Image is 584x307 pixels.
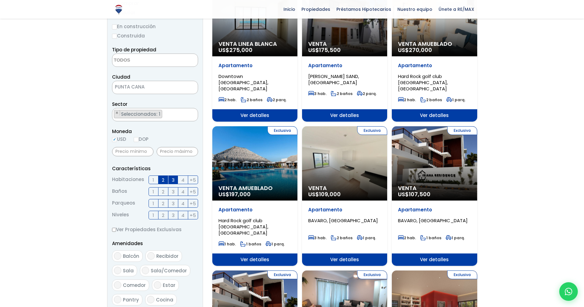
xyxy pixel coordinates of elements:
[435,5,477,14] span: Únete a RE/MAX
[114,281,121,289] input: Comedor
[333,5,394,14] span: Préstamos Hipotecarios
[113,4,124,15] img: Logo de REMAX
[308,73,359,86] span: [PERSON_NAME] SAND, [GEOGRAPHIC_DATA]
[398,63,471,69] p: Apartamento
[392,109,477,122] span: Ver detalles
[112,81,198,94] span: PUNTA CANA
[112,128,198,135] span: Moneda
[218,241,236,247] span: 1 hab.
[398,207,471,213] p: Apartamento
[357,126,387,135] span: Exclusiva
[112,211,129,219] span: Niveles
[181,176,184,184] span: 4
[308,190,341,198] span: US$
[112,74,130,80] span: Ciudad
[188,85,192,90] span: ×
[308,91,327,96] span: 3 hab.
[446,235,465,240] span: 1 parq.
[156,253,179,259] span: Recibidor
[120,111,162,117] span: Seleccionados: 1
[112,165,198,172] p: Características
[308,217,378,224] span: BAVARO, [GEOGRAPHIC_DATA]
[267,126,297,135] span: Exclusiva
[357,235,376,240] span: 1 parq.
[114,296,121,303] input: Pantry
[267,97,287,102] span: 2 parq.
[162,176,164,184] span: 2
[123,282,146,288] span: Comedor
[302,126,387,266] a: Exclusiva Venta US$109,000 Apartamento BAVARO, [GEOGRAPHIC_DATA] 3 hab. 2 baños 1 parq. Ver detalles
[331,235,353,240] span: 2 baños
[447,270,477,279] span: Exclusiva
[162,211,164,219] span: 2
[218,217,268,236] span: Hard Rock golf club [GEOGRAPHIC_DATA], [GEOGRAPHIC_DATA]
[190,211,196,219] span: +5
[114,110,120,116] button: Remove item
[112,23,198,30] label: En construcción
[212,253,297,266] span: Ver detalles
[447,126,477,135] span: Exclusiva
[153,188,154,196] span: 1
[398,185,471,191] span: Venta
[112,175,144,184] span: Habitaciones
[114,252,121,260] input: Balcón
[112,46,156,53] span: Tipo de propiedad
[240,241,261,247] span: 1 baños
[112,32,198,40] label: Construida
[191,110,195,116] button: Remove all items
[298,5,333,14] span: Propiedades
[163,282,175,288] span: Estar
[147,252,155,260] input: Recibidor
[212,126,297,266] a: Exclusiva Venta Amueblado US$197,000 Apartamento Hard Rock golf club [GEOGRAPHIC_DATA], [GEOGRAPH...
[123,253,139,259] span: Balcón
[190,200,196,207] span: +5
[114,267,121,274] input: Sala
[112,240,198,247] p: Amenidades
[172,176,175,184] span: 3
[308,207,381,213] p: Apartamento
[218,207,291,213] p: Apartamento
[398,46,432,54] span: US$
[331,91,353,96] span: 2 baños
[280,5,298,14] span: Inicio
[112,228,116,232] input: Ver Propiedades Exclusivas
[112,34,117,39] input: Construida
[134,137,139,142] input: DOP
[153,200,154,207] span: 1
[162,200,164,207] span: 2
[112,226,198,233] label: Ver Propiedades Exclusivas
[123,296,139,303] span: Pantry
[191,110,194,116] span: ×
[142,267,149,274] input: Sala/Comedor
[302,253,387,266] span: Ver detalles
[181,211,184,219] span: 4
[308,185,381,191] span: Venta
[420,235,441,240] span: 1 baños
[308,46,341,54] span: US$
[190,188,196,196] span: +5
[112,83,182,91] span: PUNTA CANA
[112,135,126,143] label: USD
[218,97,236,102] span: 2 hab.
[218,185,291,191] span: Venta Amueblado
[153,176,154,184] span: 1
[308,41,381,47] span: Venta
[112,24,117,29] input: En construcción
[308,63,381,69] p: Apartamento
[112,137,117,142] input: USD
[319,190,341,198] span: 109,000
[357,91,377,96] span: 2 parq.
[398,190,430,198] span: US$
[267,270,297,279] span: Exclusiva
[420,97,442,102] span: 2 baños
[357,270,387,279] span: Exclusiva
[134,135,149,143] label: DOP
[190,176,196,184] span: +5
[115,110,119,116] span: ×
[398,73,448,92] span: Hard Rock golf club [GEOGRAPHIC_DATA], [GEOGRAPHIC_DATA]
[156,296,173,303] span: Cocina
[172,211,175,219] span: 3
[218,41,291,47] span: Venta Linea Blanca
[182,83,192,93] button: Remove all items
[319,46,341,54] span: 175,500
